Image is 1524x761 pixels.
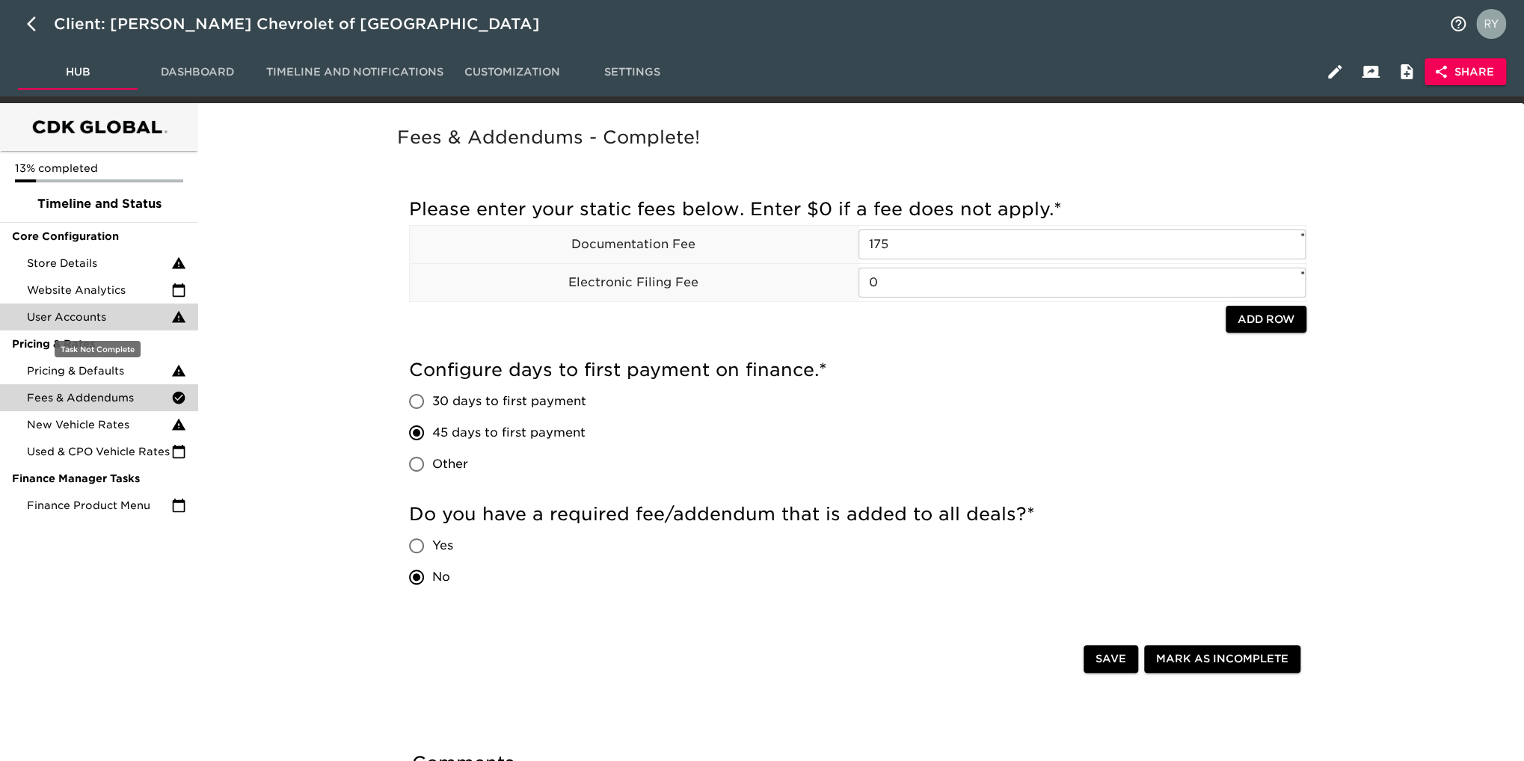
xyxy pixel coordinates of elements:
span: Fees & Addendums [27,390,171,405]
h5: Do you have a required fee/addendum that is added to all deals? [409,502,1306,526]
span: Timeline and Status [12,195,186,213]
span: Core Configuration [12,229,186,244]
p: Electronic Filing Fee [410,274,858,292]
button: Add Row [1226,306,1306,333]
span: User Accounts [27,309,171,324]
span: Settings [581,63,683,81]
span: Mark as Incomplete [1156,650,1288,668]
span: Other [432,455,468,473]
span: No [432,568,450,586]
button: Mark as Incomplete [1144,645,1300,673]
p: Documentation Fee [410,235,858,253]
button: Internal Notes and Comments [1389,54,1425,90]
button: Edit Hub [1317,54,1353,90]
span: 45 days to first payment [432,424,586,442]
span: Store Details [27,256,171,271]
button: Save [1084,645,1138,673]
h5: Configure days to first payment on finance. [409,358,1306,382]
span: 30 days to first payment [432,392,586,410]
span: Share [1437,63,1494,81]
span: Add Row [1238,310,1294,329]
span: Save [1096,650,1126,668]
span: Pricing & Defaults [27,363,171,378]
button: Client View [1353,54,1389,90]
span: Finance Product Menu [27,498,171,513]
h5: Fees & Addendums - Complete! [397,126,1318,150]
span: Dashboard [147,63,248,81]
span: Used & CPO Vehicle Rates [27,444,171,459]
span: Website Analytics [27,283,171,298]
button: Share [1425,58,1506,86]
img: Profile [1476,9,1506,39]
h5: Please enter your static fees below. Enter $0 if a fee does not apply. [409,197,1306,221]
span: Customization [461,63,563,81]
span: Yes [432,537,453,555]
p: 13% completed [15,161,183,176]
span: New Vehicle Rates [27,417,171,432]
span: Timeline and Notifications [266,63,443,81]
span: Hub [27,63,129,81]
span: Finance Manager Tasks [12,471,186,486]
div: Client: [PERSON_NAME] Chevrolet of [GEOGRAPHIC_DATA] [54,12,561,36]
button: notifications [1440,6,1476,42]
span: Pricing & Rates [12,336,186,351]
